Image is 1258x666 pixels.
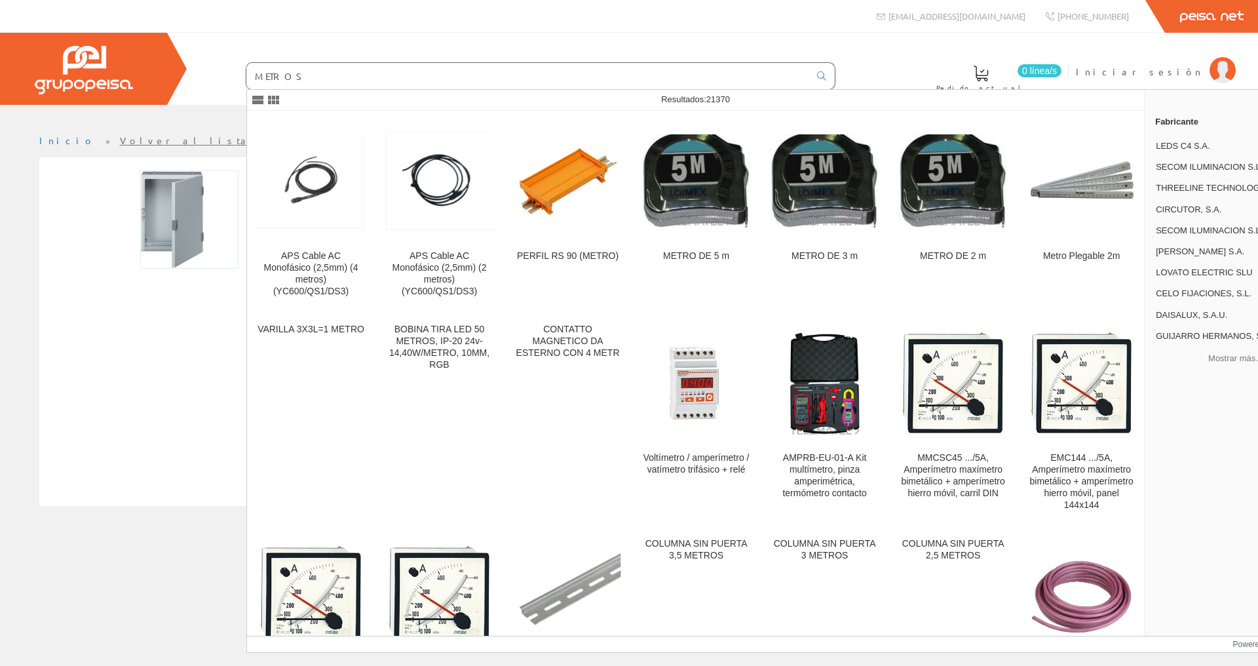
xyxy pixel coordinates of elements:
[386,132,493,230] img: APS Cable AC Monofásico (2,5mm) (2 metros) (YC600/QS1/DS3)
[1028,452,1135,511] div: EMC144 .../5A, Amperímetro maxímetro bimetálico + amperímetro hierro móvil, panel 144x144
[246,63,809,89] input: Buscar ...
[900,330,1006,437] img: MMCSC45 .../5A, Amperímetro maxímetro bimetálico + amperímetro hierro móvil, carril DIN
[1058,10,1129,22] span: [PHONE_NUMBER]
[643,538,750,562] div: COLUMNA SIN PUERTA 3,5 METROS
[257,250,364,298] div: APS Cable AC Monofásico (2,5mm) (4 metros) (YC600/QS1/DS3)
[1028,250,1135,262] div: Metro Plegable 2m
[1018,313,1145,526] a: EMC144 .../5A, Amperímetro maxímetro bimetálico + amperímetro hierro móvil, panel 144x144 EMC144 ...
[257,324,364,336] div: VARILLA 3X3L=1 METRO
[643,134,750,228] img: METRO DE 5 m
[1076,54,1236,67] a: Iniciar sesión
[35,46,133,94] img: Grupo Peisa
[39,134,95,146] a: Inicio
[1018,64,1061,77] span: 0 línea/s
[247,313,375,526] a: VARILLA 3X3L=1 METRO
[761,111,888,313] a: METRO DE 3 m METRO DE 3 m
[889,111,1017,313] a: METRO DE 2 m METRO DE 2 m
[1018,111,1145,313] a: Metro Plegable 2m Metro Plegable 2m
[900,452,1006,499] div: MMCSC45 .../5A, Amperímetro maxímetro bimetálico + amperímetro hierro móvil, carril DIN
[661,94,730,104] span: Resultados:
[514,250,621,262] div: PERFIL RS 90 (METRO)
[706,94,730,104] span: 21370
[257,133,364,229] img: APS Cable AC Monofásico (2,5mm) (4 metros) (YC600/QS1/DS3)
[771,538,878,562] div: COLUMNA SIN PUERTA 3 METROS
[514,127,621,234] img: PERFIL RS 90 (METRO)
[643,250,750,262] div: METRO DE 5 m
[504,111,632,313] a: PERFIL RS 90 (METRO) PERFIL RS 90 (METRO)
[514,547,621,648] img: Ts35x7,5 Guia Perf. (col6,3) (metro)
[375,313,503,526] a: BOBINA TIRA LED 50 METROS, IP-20 24v-14,40W/METRO, 10MM, RGB
[900,250,1006,262] div: METRO DE 2 m
[247,111,375,313] a: APS Cable AC Monofásico (2,5mm) (4 metros) (YC600/QS1/DS3) APS Cable AC Monofásico (2,5mm) (4 met...
[761,313,888,526] a: AMPRB-EU-01-A Kit multímetro, pinza amperimétrica, termómetro contacto AMPRB-EU-01-A Kit multímet...
[257,543,364,650] img: EMC96 .../5A, Amperímetro maxímetro bimetálico + amperímetro hierro móvil, panel 96x96
[375,111,503,313] a: APS Cable AC Monofásico (2,5mm) (2 metros) (YC600/QS1/DS3) APS Cable AC Monofásico (2,5mm) (2 met...
[771,250,878,262] div: METRO DE 3 m
[1028,543,1135,650] img: CABLE PROFIBUS X 100 METROS
[889,313,1017,526] a: MMCSC45 .../5A, Amperímetro maxímetro bimetálico + amperímetro hierro móvil, carril DIN MMCSC45 ....
[386,250,493,298] div: APS Cable AC Monofásico (2,5mm) (2 metros) (YC600/QS1/DS3)
[632,313,760,526] a: Voltímetro / amperímetro / vatímetro trifásico + relé Voltímetro / amperímetro / vatímetro trifás...
[900,538,1006,562] div: COLUMNA SIN PUERTA 2,5 METROS
[771,452,878,499] div: AMPRB-EU-01-A Kit multímetro, pinza amperimétrica, termómetro contacto
[386,543,493,650] img: EMC72 .../5A, Amperímetro maxímetro bimetálico + amperímetro hierro móvil, panel 72x72
[936,81,1025,94] span: Pedido actual
[900,134,1006,228] img: METRO DE 2 m
[771,330,878,437] img: AMPRB-EU-01-A Kit multímetro, pinza amperimétrica, termómetro contacto
[140,170,238,269] img: Foto artículo Caja Orion plus metálica 500x300x200 IP65 (150x150)
[504,313,632,526] a: CONTATTO MAGNETICO DA ESTERNO CON 4 METR
[888,10,1025,22] span: [EMAIL_ADDRESS][DOMAIN_NAME]
[643,343,750,423] img: Voltímetro / amperímetro / vatímetro trifásico + relé
[514,324,621,359] div: CONTATTO MAGNETICO DA ESTERNO CON 4 METR
[1076,65,1203,78] span: Iniciar sesión
[120,134,379,146] a: Volver al listado de productos
[771,134,878,228] img: METRO DE 3 m
[643,452,750,476] div: Voltímetro / amperímetro / vatímetro trifásico + relé
[1028,330,1135,437] img: EMC144 .../5A, Amperímetro maxímetro bimetálico + amperímetro hierro móvil, panel 144x144
[632,111,760,313] a: METRO DE 5 m METRO DE 5 m
[386,324,493,371] div: BOBINA TIRA LED 50 METROS, IP-20 24v-14,40W/METRO, 10MM, RGB
[1028,160,1135,202] img: Metro Plegable 2m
